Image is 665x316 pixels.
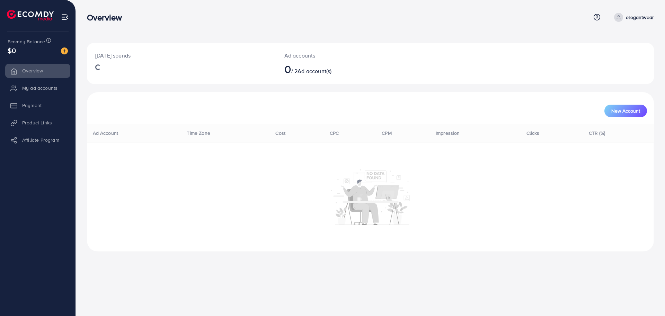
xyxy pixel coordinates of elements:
[95,51,268,60] p: [DATE] spends
[87,12,127,23] h3: Overview
[8,45,16,55] span: $0
[284,61,291,77] span: 0
[284,62,409,76] h2: / 2
[611,108,640,113] span: New Account
[61,47,68,54] img: image
[626,13,654,21] p: elegantwear
[61,13,69,21] img: menu
[298,67,331,75] span: Ad account(s)
[7,10,54,20] img: logo
[611,13,654,22] a: elegantwear
[8,38,45,45] span: Ecomdy Balance
[604,105,647,117] button: New Account
[284,51,409,60] p: Ad accounts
